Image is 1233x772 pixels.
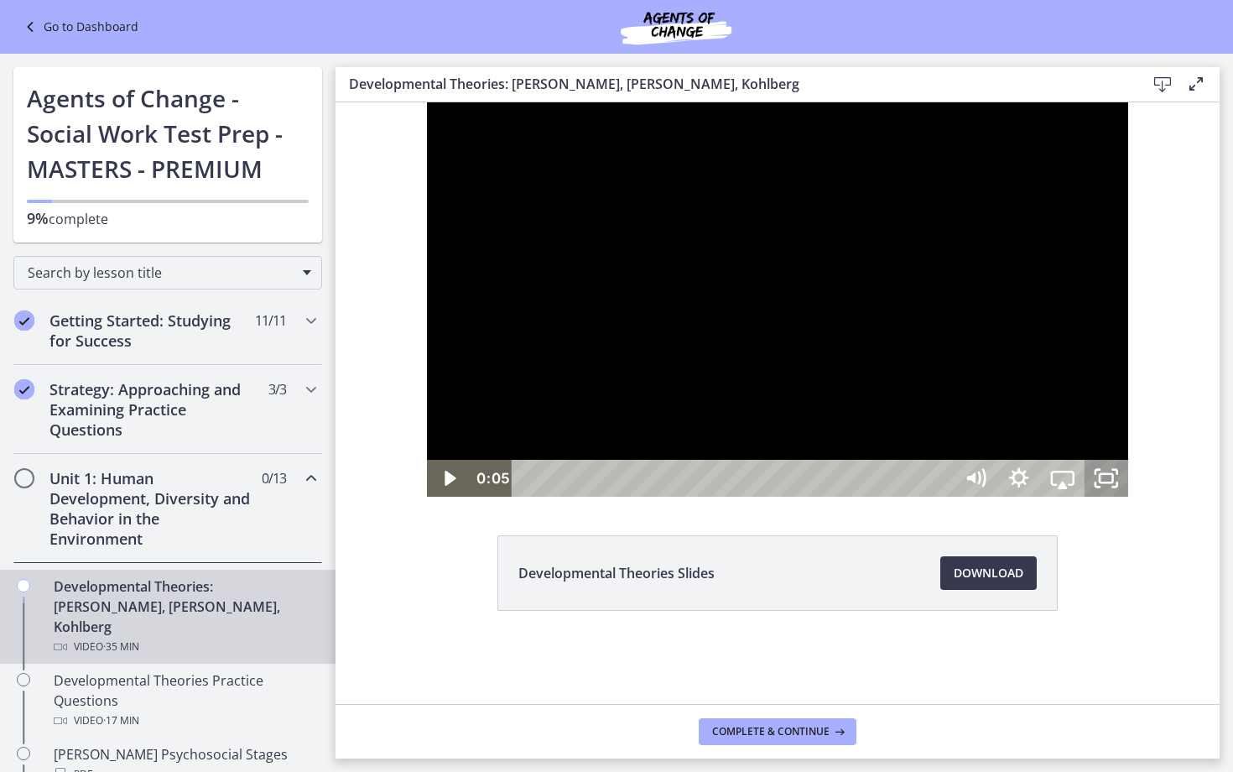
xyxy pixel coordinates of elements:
h2: Getting Started: Studying for Success [49,310,254,351]
h1: Agents of Change - Social Work Test Prep - MASTERS - PREMIUM [27,81,309,186]
span: · 17 min [103,711,139,731]
h2: Unit 1: Human Development, Diversity and Behavior in the Environment [49,468,254,549]
h3: Developmental Theories: [PERSON_NAME], [PERSON_NAME], Kohlberg [349,74,1119,94]
div: Developmental Theories: [PERSON_NAME], [PERSON_NAME], Kohlberg [54,576,315,657]
button: Airplay [705,357,749,394]
div: Search by lesson title [13,256,322,289]
button: Complete & continue [699,718,856,745]
iframe: Video Lesson [336,102,1220,497]
span: 3 / 3 [268,379,286,399]
span: Search by lesson title [28,263,294,282]
div: Video [54,637,315,657]
span: 0 / 13 [262,468,286,488]
i: Completed [14,310,34,331]
span: Developmental Theories Slides [518,563,715,583]
button: Show settings menu [662,357,705,394]
img: Agents of Change [575,7,777,47]
span: Complete & continue [712,725,830,738]
p: complete [27,208,309,229]
button: Unfullscreen [749,357,793,394]
span: 11 / 11 [255,310,286,331]
div: Video [54,711,315,731]
button: Mute [618,357,662,394]
a: Go to Dashboard [20,17,138,37]
span: 9% [27,208,49,228]
a: Download [940,556,1037,590]
i: Completed [14,379,34,399]
div: Developmental Theories Practice Questions [54,670,315,731]
h2: Strategy: Approaching and Examining Practice Questions [49,379,254,440]
span: Download [954,563,1023,583]
span: · 35 min [103,637,139,657]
